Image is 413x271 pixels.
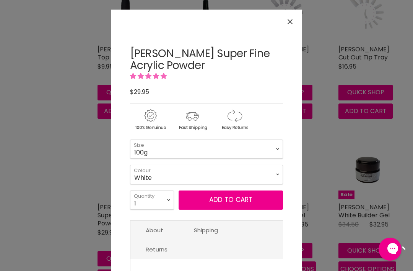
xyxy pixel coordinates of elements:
[130,191,174,210] select: Quantity
[130,240,183,259] a: Returns
[375,235,405,263] iframe: Gorgias live chat messenger
[179,221,233,240] a: Shipping
[130,108,171,131] img: genuine.gif
[130,87,149,96] span: $29.95
[209,195,252,204] span: Add to cart
[172,108,213,131] img: shipping.gif
[214,108,255,131] img: returns.gif
[130,72,168,80] span: 4.86 stars
[130,221,179,240] a: About
[130,46,270,73] a: [PERSON_NAME] Super Fine Acrylic Powder
[282,13,298,30] button: Close
[179,191,283,210] button: Add to cart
